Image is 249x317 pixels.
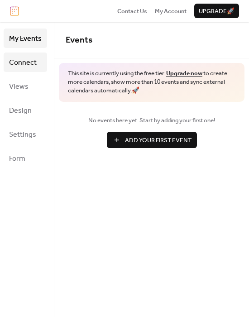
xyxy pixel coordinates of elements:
span: Connect [9,56,37,70]
a: Views [4,77,47,96]
span: Add Your First Event [125,136,192,145]
span: This site is currently using the free tier. to create more calendars, show more than 10 events an... [68,69,235,95]
button: Add Your First Event [107,132,197,148]
a: Form [4,149,47,168]
a: Design [4,101,47,120]
button: Upgrade🚀 [194,4,239,18]
span: Settings [9,128,36,142]
span: Contact Us [117,7,147,16]
img: logo [10,6,19,16]
span: Design [9,104,32,118]
span: My Events [9,32,42,46]
a: Settings [4,125,47,144]
span: Events [66,32,92,48]
span: My Account [155,7,187,16]
a: Contact Us [117,6,147,15]
span: Form [9,152,25,166]
span: Views [9,80,29,94]
a: My Events [4,29,47,48]
a: Upgrade now [166,67,202,79]
span: No events here yet. Start by adding your first one! [66,116,238,125]
a: Add Your First Event [66,132,238,148]
a: Connect [4,53,47,72]
span: Upgrade 🚀 [199,7,235,16]
a: My Account [155,6,187,15]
